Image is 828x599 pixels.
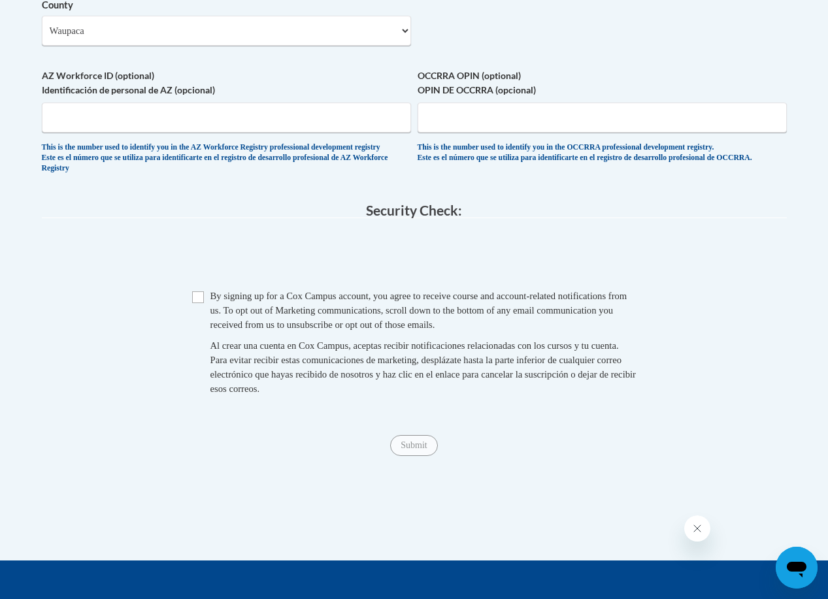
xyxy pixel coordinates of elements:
label: OCCRRA OPIN (optional) OPIN DE OCCRRA (opcional) [418,69,787,97]
iframe: Close message [684,515,710,542]
iframe: reCAPTCHA [315,231,514,282]
label: AZ Workforce ID (optional) Identificación de personal de AZ (opcional) [42,69,411,97]
div: This is the number used to identify you in the AZ Workforce Registry professional development reg... [42,142,411,174]
span: By signing up for a Cox Campus account, you agree to receive course and account-related notificat... [210,291,627,330]
span: Security Check: [366,202,462,218]
span: Hi. How can we help? [8,9,106,20]
iframe: Button to launch messaging window [776,547,818,589]
input: Submit [390,435,437,456]
span: Al crear una cuenta en Cox Campus, aceptas recibir notificaciones relacionadas con los cursos y t... [210,340,636,394]
div: This is the number used to identify you in the OCCRRA professional development registry. Este es ... [418,142,787,164]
